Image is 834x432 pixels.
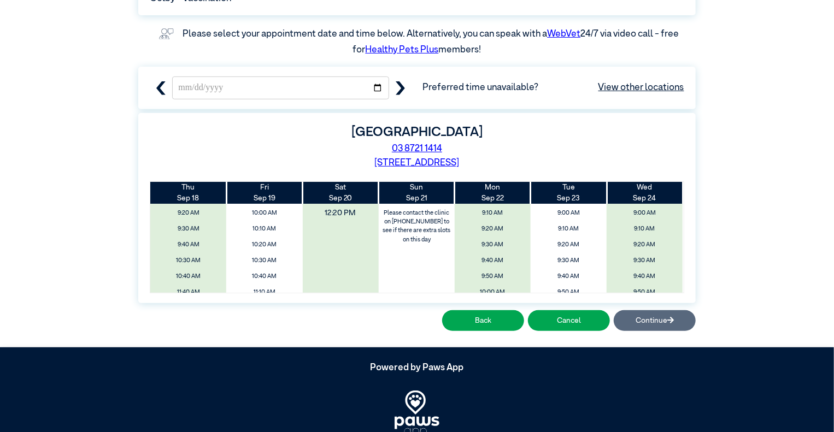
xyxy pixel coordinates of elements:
th: Sep 21 [379,182,455,204]
span: 9:50 AM [610,286,679,299]
span: 9:50 AM [458,270,527,283]
span: 10:20 AM [230,238,299,252]
span: 9:00 AM [534,206,603,220]
span: 9:10 AM [534,222,603,236]
span: 9:40 AM [458,254,527,268]
th: Sep 18 [150,182,226,204]
button: Back [442,310,524,330]
h5: Powered by Paws App [138,363,696,374]
a: Healthy Pets Plus [366,45,439,55]
a: 03 8721 1414 [392,144,442,153]
span: 9:20 AM [154,206,223,220]
span: 9:20 AM [534,238,603,252]
span: 9:40 AM [610,270,679,283]
span: 10:00 AM [458,286,527,299]
span: 10:30 AM [154,254,223,268]
a: WebVet [547,29,580,39]
th: Sep 24 [607,182,683,204]
label: Please select your appointment date and time below. Alternatively, you can speak with a 24/7 via ... [183,29,680,55]
span: 10:40 AM [154,270,223,283]
img: vet [155,25,178,43]
span: 9:20 AM [610,238,679,252]
span: 11:40 AM [154,286,223,299]
span: 9:30 AM [458,238,527,252]
a: View other locations [598,81,684,95]
span: 9:10 AM [458,206,527,220]
span: 11:10 AM [230,286,299,299]
label: [GEOGRAPHIC_DATA] [351,126,483,139]
span: 9:30 AM [610,254,679,268]
th: Sep 22 [455,182,531,204]
span: 9:40 AM [534,270,603,283]
span: 9:10 AM [610,222,679,236]
span: 9:40 AM [154,238,223,252]
span: 9:50 AM [534,286,603,299]
span: 9:30 AM [534,254,603,268]
span: 10:00 AM [230,206,299,220]
th: Sep 23 [531,182,607,204]
th: Sep 20 [303,182,379,204]
th: Sep 19 [226,182,302,204]
span: 9:20 AM [458,222,527,236]
span: 10:10 AM [230,222,299,236]
label: Please contact the clinic on [PHONE_NUMBER] to see if there are extra slots on this day [379,206,454,247]
span: 9:30 AM [154,222,223,236]
span: Preferred time unavailable? [422,81,684,95]
span: 12:20 PM [295,204,385,222]
span: 10:40 AM [230,270,299,283]
a: [STREET_ADDRESS] [375,158,460,168]
span: 9:00 AM [610,206,679,220]
button: Cancel [528,310,610,330]
span: 10:30 AM [230,254,299,268]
